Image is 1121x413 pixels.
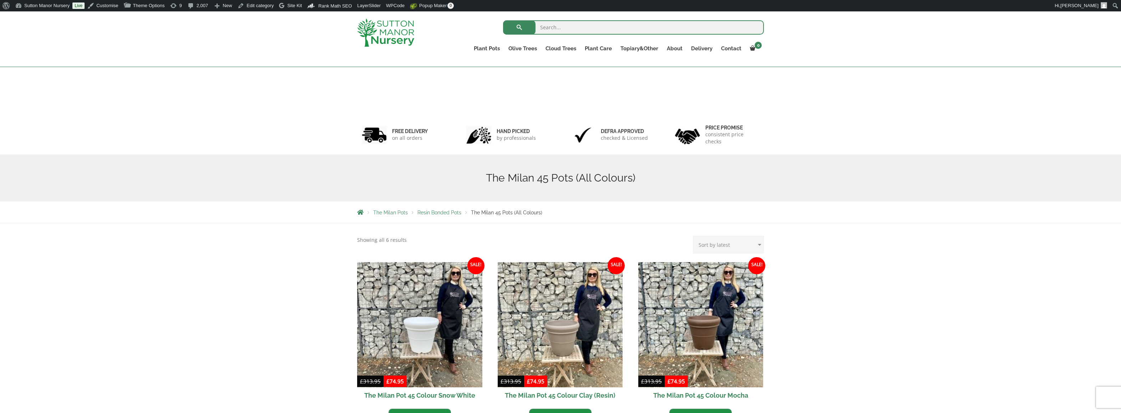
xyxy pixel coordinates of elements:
a: Sale! The Milan Pot 45 Colour Mocha [638,262,764,403]
h2: The Milan Pot 45 Colour Snow White [357,387,482,403]
a: 0 [746,44,764,53]
img: logo [357,19,414,47]
span: Sale! [467,257,485,274]
img: 4.jpg [675,124,700,146]
span: Site Kit [287,3,302,8]
a: Olive Trees [504,44,541,53]
h2: The Milan Pot 45 Colour Clay (Resin) [498,387,623,403]
span: £ [386,378,390,385]
span: £ [641,378,644,385]
span: 0 [447,2,454,9]
h2: The Milan Pot 45 Colour Mocha [638,387,764,403]
bdi: 74.95 [527,378,544,385]
nav: Breadcrumbs [357,209,764,215]
a: Sale! The Milan Pot 45 Colour Snow White [357,262,482,403]
h6: hand picked [497,128,536,134]
p: consistent price checks [705,131,760,145]
h6: Defra approved [601,128,648,134]
span: £ [668,378,671,385]
a: Contact [717,44,746,53]
span: £ [527,378,530,385]
a: Cloud Trees [541,44,580,53]
bdi: 313.95 [641,378,662,385]
p: on all orders [392,134,428,142]
bdi: 313.95 [501,378,521,385]
bdi: 74.95 [386,378,404,385]
span: The Milan 45 Pots (All Colours) [471,210,542,215]
span: 0 [755,42,762,49]
h1: The Milan 45 Pots (All Colours) [357,172,764,184]
img: The Milan Pot 45 Colour Clay (Resin) [498,262,623,387]
h6: FREE DELIVERY [392,128,428,134]
bdi: 313.95 [360,378,381,385]
bdi: 74.95 [668,378,685,385]
span: [PERSON_NAME] [1060,3,1099,8]
span: Sale! [748,257,765,274]
a: Plant Care [580,44,616,53]
p: by professionals [497,134,536,142]
a: Plant Pots [470,44,504,53]
select: Shop order [693,236,764,254]
img: 1.jpg [362,126,387,144]
img: The Milan Pot 45 Colour Snow White [357,262,482,387]
img: The Milan Pot 45 Colour Mocha [638,262,764,387]
a: Live [72,2,85,9]
a: Topiary&Other [616,44,663,53]
input: Search... [503,20,764,35]
span: Rank Math SEO [318,3,352,9]
a: Resin Bonded Pots [417,210,461,215]
span: £ [501,378,504,385]
a: Sale! The Milan Pot 45 Colour Clay (Resin) [498,262,623,403]
p: Showing all 6 results [357,236,407,244]
img: 2.jpg [466,126,491,144]
h6: Price promise [705,124,760,131]
span: Sale! [608,257,625,274]
a: The Milan Pots [373,210,408,215]
a: Delivery [687,44,717,53]
img: 3.jpg [570,126,595,144]
a: About [663,44,687,53]
span: £ [360,378,363,385]
p: checked & Licensed [601,134,648,142]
